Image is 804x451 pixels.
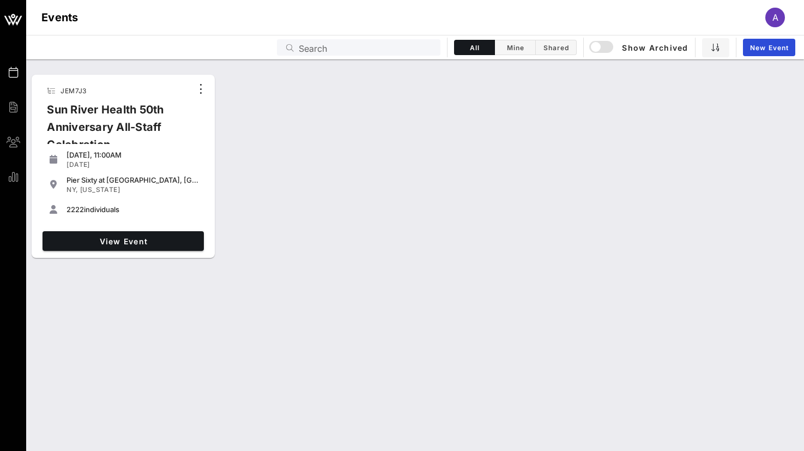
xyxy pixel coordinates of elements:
[536,40,577,55] button: Shared
[67,160,200,169] div: [DATE]
[501,44,529,52] span: Mine
[41,9,78,26] h1: Events
[591,41,688,54] span: Show Archived
[749,44,789,52] span: New Event
[67,176,200,184] div: Pier Sixty at [GEOGRAPHIC_DATA], [GEOGRAPHIC_DATA] in [GEOGRAPHIC_DATA]
[743,39,795,56] a: New Event
[80,185,120,194] span: [US_STATE]
[47,237,200,246] span: View Event
[590,38,688,57] button: Show Archived
[461,44,488,52] span: All
[67,205,200,214] div: individuals
[38,101,192,162] div: Sun River Health 50th Anniversary All-Staff Celebration
[67,185,78,194] span: NY,
[454,40,495,55] button: All
[67,151,200,159] div: [DATE], 11:00AM
[61,87,86,95] span: JEM7J3
[495,40,536,55] button: Mine
[43,231,204,251] a: View Event
[765,8,785,27] div: A
[67,205,84,214] span: 2222
[542,44,570,52] span: Shared
[772,12,778,23] span: A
